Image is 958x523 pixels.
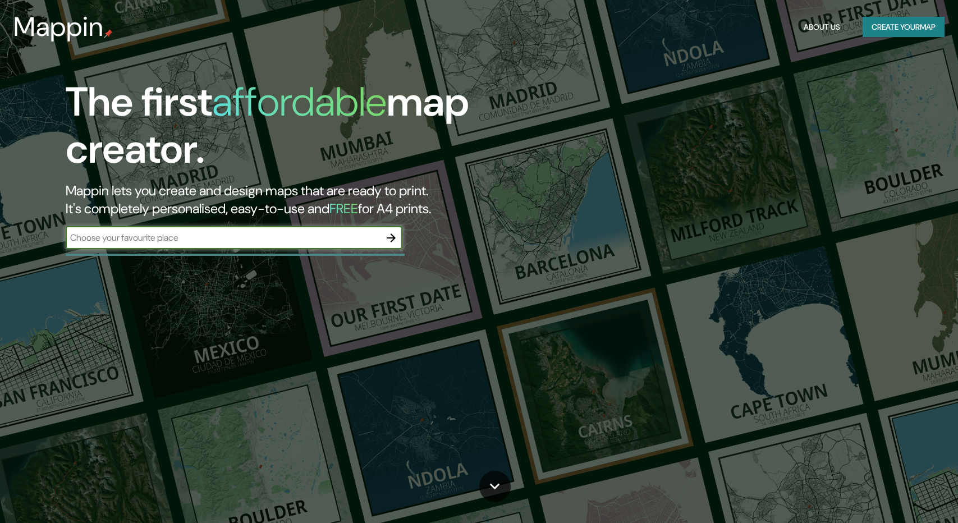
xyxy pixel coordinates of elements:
[104,29,113,38] img: mappin-pin
[13,11,104,43] h3: Mappin
[799,17,845,38] button: About Us
[212,76,387,128] h1: affordable
[66,79,545,182] h1: The first map creator.
[863,17,945,38] button: Create yourmap
[329,200,358,217] h5: FREE
[66,182,545,218] h2: Mappin lets you create and design maps that are ready to print. It's completely personalised, eas...
[66,231,380,244] input: Choose your favourite place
